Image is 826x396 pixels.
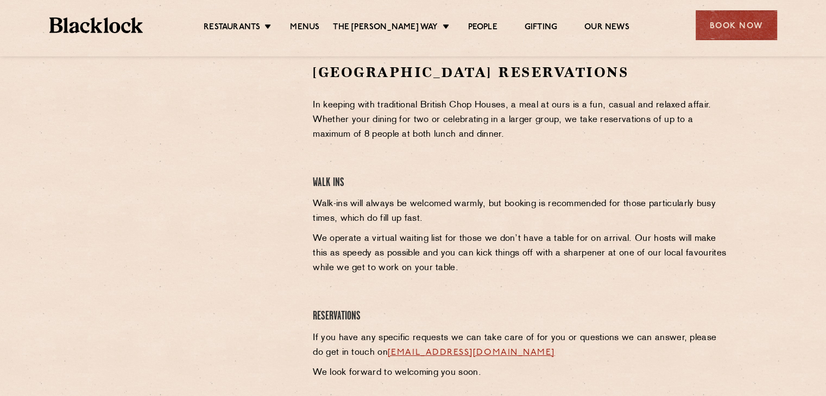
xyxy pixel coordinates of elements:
[49,17,143,33] img: BL_Textured_Logo-footer-cropped.svg
[290,22,319,34] a: Menus
[313,176,729,190] h4: Walk Ins
[525,22,557,34] a: Gifting
[313,331,729,360] p: If you have any specific requests we can take care of for you or questions we can answer, please ...
[584,22,629,34] a: Our News
[313,98,729,142] p: In keeping with traditional British Chop Houses, a meal at ours is a fun, casual and relaxed affa...
[313,232,729,276] p: We operate a virtual waiting list for those we don’t have a table for on arrival. Our hosts will ...
[136,63,257,226] iframe: OpenTable make booking widget
[313,63,729,82] h2: [GEOGRAPHIC_DATA] Reservations
[696,10,777,40] div: Book Now
[468,22,497,34] a: People
[333,22,438,34] a: The [PERSON_NAME] Way
[204,22,260,34] a: Restaurants
[388,348,555,357] a: [EMAIL_ADDRESS][DOMAIN_NAME]
[313,197,729,226] p: Walk-ins will always be welcomed warmly, but booking is recommended for those particularly busy t...
[313,309,729,324] h4: Reservations
[313,366,729,380] p: We look forward to welcoming you soon.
